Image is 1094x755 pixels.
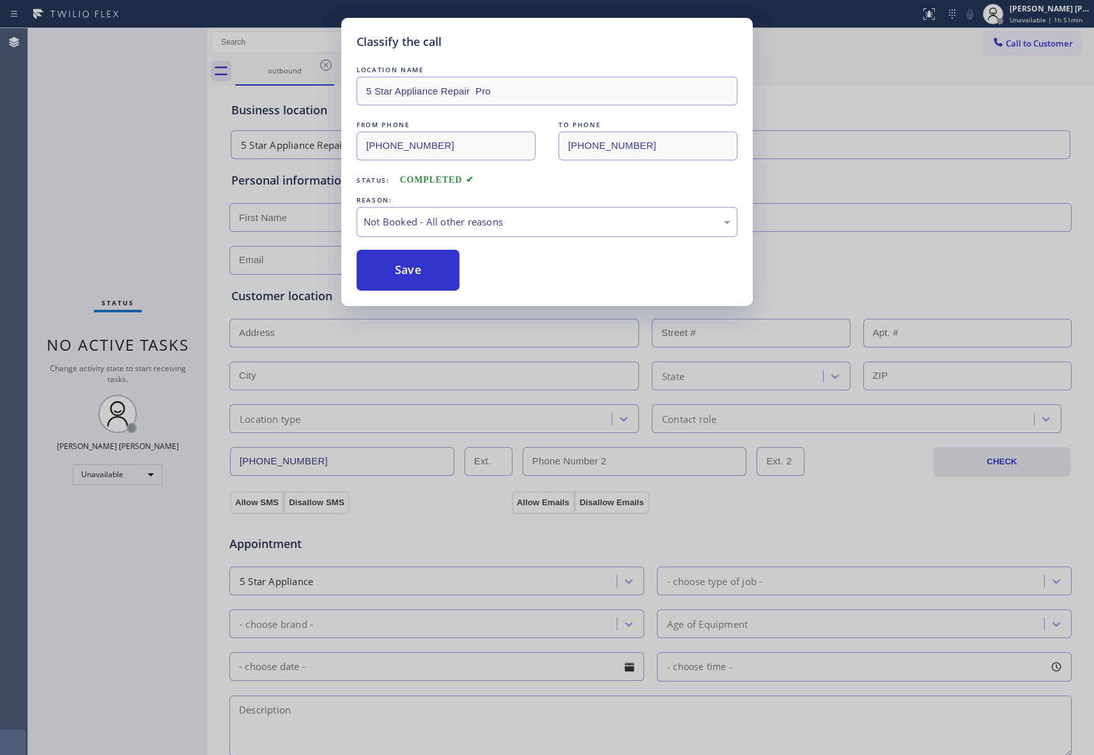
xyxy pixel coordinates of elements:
span: Status: [357,176,390,185]
div: Not Booked - All other reasons [364,215,730,229]
button: Save [357,250,459,291]
div: TO PHONE [559,118,737,132]
div: FROM PHONE [357,118,535,132]
input: To phone [559,132,737,160]
div: REASON: [357,194,737,207]
h5: Classify the call [357,33,442,50]
div: LOCATION NAME [357,63,737,77]
input: From phone [357,132,535,160]
span: COMPLETED [400,175,474,185]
